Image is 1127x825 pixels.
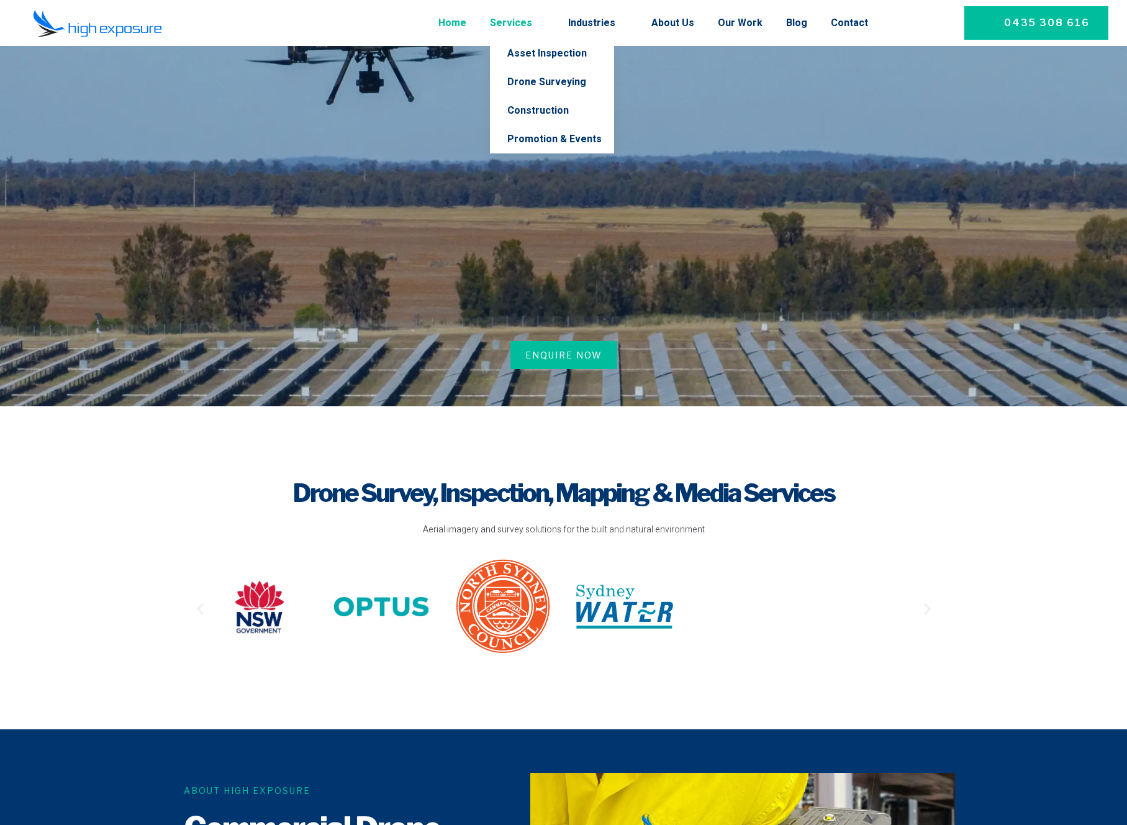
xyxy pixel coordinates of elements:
a: Construction [490,96,614,125]
span: Enquire Now [525,349,602,362]
div: 6 / 20 [455,558,551,659]
p: Aerial imagery and survey solutions for the built and natural environment [192,523,935,537]
a: Asset Inspection [490,39,614,68]
h1: Drone Survey, Inspection, Mapping & Media Services [192,476,935,511]
ul: Services [490,39,614,153]
a: About Us [651,7,694,39]
div: Image Carousel [211,558,917,659]
img: Telstra-Logo [698,580,795,634]
img: The-Royal-Botanic-Gardens-Domain-Trust [820,564,917,649]
img: NSW-Government-official-logo [211,578,308,636]
a: Drone Surveying [490,68,614,96]
a: Home [438,7,466,39]
div: 7 / 20 [576,585,673,634]
a: Services [490,7,545,39]
h6: About High Exposure [184,784,507,797]
img: sydney-water-logo-13AE903EDF-seeklogo.com [576,585,673,629]
a: Contact [831,7,868,39]
img: Final-Logo copy [33,9,162,37]
nav: Menu [192,7,868,39]
img: site-logo [455,558,551,655]
a: Industries [568,7,628,39]
div: 9 / 20 [820,564,917,654]
a: Enquire Now [510,341,617,369]
span: 0435 308 616 [1004,16,1090,30]
div: 8 / 20 [698,580,795,639]
a: 0435 308 616 [964,6,1108,40]
div: 4 / 20 [211,578,308,640]
a: Promotion & Events [490,125,614,153]
a: Blog [786,7,807,39]
img: Optus-Logo-2016-present [333,580,430,634]
a: Our Work [718,7,763,39]
div: 5 / 20 [333,580,430,639]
